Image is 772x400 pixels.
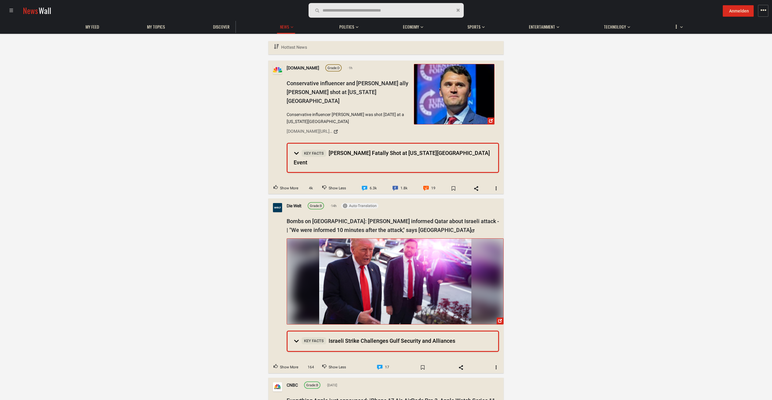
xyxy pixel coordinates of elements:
[302,338,455,344] span: Israeli Strike Challenges Gulf Security and Alliances
[39,5,51,16] span: Wall
[601,18,630,33] button: Technology
[306,185,316,191] span: 4k
[723,5,754,17] button: Anmelden
[306,365,316,370] span: 164
[287,239,503,324] img: G0dwJ45XUAAVx6v.jpg
[277,21,292,33] a: News
[325,64,342,72] a: Grade:D
[464,18,485,33] button: Sports
[281,45,307,50] span: Hottest News
[287,80,408,104] span: Conservative influencer and [PERSON_NAME] ally [PERSON_NAME] shot at [US_STATE][GEOGRAPHIC_DATA]
[452,363,470,372] span: Share
[464,21,484,33] a: Sports
[526,21,558,33] a: Entertainment
[403,24,419,30] span: Economy
[288,332,498,351] summary: Key FactsIsraeli Strike Challenges Gulf Security and Alliances
[147,24,165,30] span: My topics
[310,204,320,208] span: Grade:
[445,184,462,193] span: Bookmark
[400,18,423,33] button: Economy
[336,21,357,33] a: Politics
[604,24,626,30] span: Technology
[327,66,337,70] span: Grade:
[287,128,332,135] div: [DOMAIN_NAME][URL][PERSON_NAME][US_STATE]
[268,362,303,373] button: Upvote
[329,184,346,192] span: Show Less
[273,41,308,54] a: Hottest News
[306,383,318,388] div: B
[317,183,351,194] button: Downvote
[273,203,282,212] img: Profile picture of Die Welt
[370,184,377,192] span: 6.3k
[268,183,303,194] button: Upvote
[294,150,490,166] span: [PERSON_NAME] Fatally Shot at [US_STATE][GEOGRAPHIC_DATA] Event
[414,363,431,372] span: Bookmark
[372,362,394,373] a: Comment
[306,383,316,387] span: Grade:
[302,338,326,345] span: Key Facts
[287,65,319,71] a: [DOMAIN_NAME]
[526,18,559,33] button: Entertainment
[23,5,38,16] span: News
[385,363,389,371] span: 17
[277,18,295,34] button: News
[287,203,302,209] a: Die Welt
[273,382,282,391] img: Profile picture of CNBC
[330,203,337,209] span: 14h
[348,65,352,71] span: 1h
[287,126,410,137] a: [DOMAIN_NAME][URL][PERSON_NAME][US_STATE]
[467,184,485,193] span: Share
[431,184,435,192] span: 19
[302,150,326,157] span: Key Facts
[310,204,322,209] div: B
[287,382,298,388] a: CNBC
[601,21,629,33] a: Technology
[319,239,471,324] img: Post Image 23056398
[287,238,504,325] a: Post Image 23056398
[329,363,346,371] span: Show Less
[529,24,555,30] span: Entertainment
[304,381,320,389] a: Grade:B
[339,24,354,30] span: Politics
[280,24,289,30] span: News
[327,65,340,71] div: D
[288,144,498,172] summary: Key Facts[PERSON_NAME] Fatally Shot at [US_STATE][GEOGRAPHIC_DATA] Event
[273,65,282,74] img: Profile picture of MSNBC.com
[213,24,229,30] span: Discover
[280,184,298,192] span: Show More
[400,184,407,192] span: 1.8k
[729,9,749,13] span: Anmelden
[23,5,51,16] a: NewsWall
[387,183,413,194] a: Comment
[467,24,480,30] span: Sports
[287,111,410,125] span: Conservative influencer [PERSON_NAME] was shot [DATE] at a [US_STATE][GEOGRAPHIC_DATA]
[327,383,337,388] span: [DATE]
[86,24,99,30] span: My Feed
[400,21,422,33] a: Economy
[317,362,351,373] button: Downvote
[341,203,379,209] button: Auto-Translation
[287,218,499,233] a: Bombs on [GEOGRAPHIC_DATA]: [PERSON_NAME] informed Qatar about Israeli attack - | "We were inform...
[280,363,298,371] span: Show More
[336,18,358,33] button: Politics
[414,64,494,124] img: Conservative influencer and Trump ally Charlie Kirk shot at Utah college
[418,183,441,194] a: Comment
[308,202,324,209] a: Grade:B
[357,183,382,194] a: Comment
